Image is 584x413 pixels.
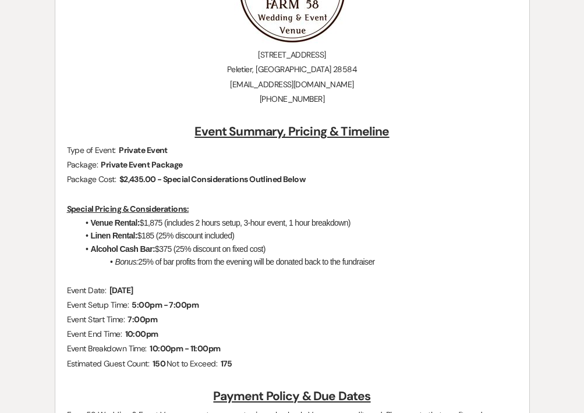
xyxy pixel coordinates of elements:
p: [STREET_ADDRESS] [67,48,518,62]
span: Private Event [118,144,169,157]
span: 150 [151,357,167,371]
strong: Alcohol Cash Bar: [91,244,155,254]
u: Special Pricing & Considerations: [67,204,189,214]
p: Event Start Time: [67,312,518,327]
span: [DATE] [108,284,135,297]
li: $1,875 (includes 2 hours setup, 3-hour event, 1 hour breakdown) [79,216,518,229]
span: 5:00pm - 7:00pm [130,298,200,312]
p: Event End Time: [67,327,518,341]
span: Event Date: [67,285,107,295]
li: 25% of bar profits from the evening will be donated back to the fundraiser [79,255,518,268]
p: Package: [67,158,518,172]
span: $2,435.00 - Special Considerations Outlined Below [118,173,307,186]
li: $185 (25% discount included) [79,229,518,242]
li: $375 (25% discount on fixed cost) [79,243,518,255]
u: Event Summary, Pricing & Timeline [194,123,389,140]
p: Event Breakdown Time: [67,341,518,356]
p: Type of Event: [67,143,518,158]
strong: Linen Rental: [91,231,137,240]
em: Bonus: [115,257,139,266]
strong: Venue Rental: [91,218,140,227]
span: 7:00pm [126,313,158,326]
p: [EMAIL_ADDRESS][DOMAIN_NAME] [67,77,518,92]
p: Event Setup Time: [67,298,518,312]
p: Peletier, [GEOGRAPHIC_DATA] 28584 [67,62,518,77]
p: [PHONE_NUMBER] [67,92,518,106]
u: Payment Policy & Due Dates [213,388,370,404]
p: Estimated Guest Count: Not to Exceed: [67,357,518,371]
span: 10:00pm - 11:00pm [148,342,221,355]
span: 175 [220,357,233,371]
span: 10:00pm [124,327,160,341]
p: Package Cost: [67,172,518,187]
span: Private Event Package [100,158,183,172]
